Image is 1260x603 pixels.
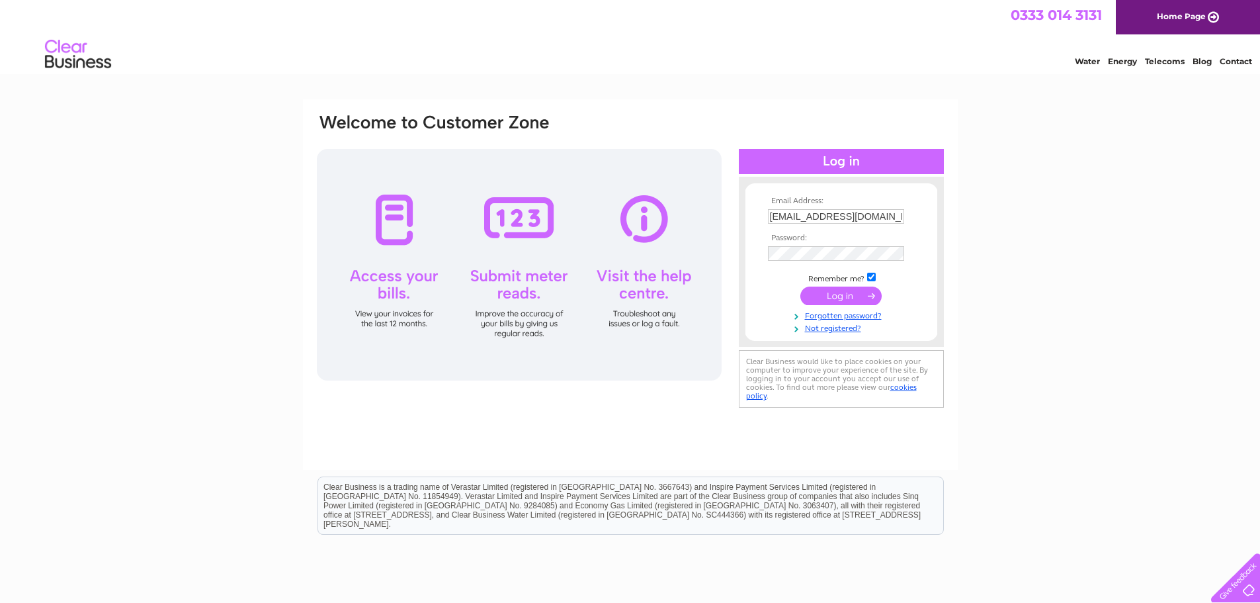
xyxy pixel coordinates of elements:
[765,271,918,284] td: Remember me?
[1220,56,1252,66] a: Contact
[768,321,918,334] a: Not registered?
[1108,56,1137,66] a: Energy
[1011,7,1102,23] a: 0333 014 3131
[1075,56,1100,66] a: Water
[739,350,944,408] div: Clear Business would like to place cookies on your computer to improve your experience of the sit...
[765,197,918,206] th: Email Address:
[768,308,918,321] a: Forgotten password?
[44,34,112,75] img: logo.png
[800,287,882,305] input: Submit
[765,234,918,243] th: Password:
[318,7,943,64] div: Clear Business is a trading name of Verastar Limited (registered in [GEOGRAPHIC_DATA] No. 3667643...
[1145,56,1185,66] a: Telecoms
[1193,56,1212,66] a: Blog
[746,383,917,400] a: cookies policy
